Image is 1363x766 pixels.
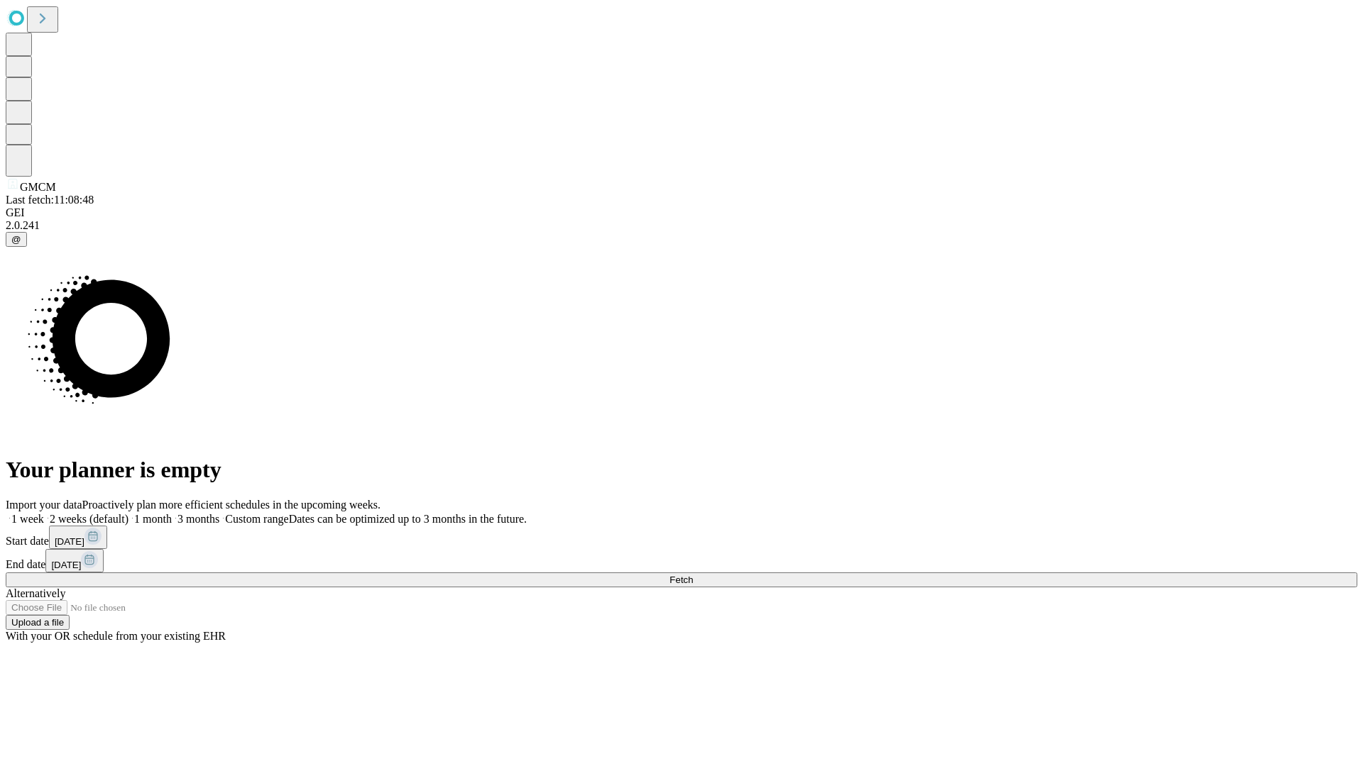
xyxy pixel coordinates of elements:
[669,574,693,585] span: Fetch
[20,181,56,193] span: GMCM
[6,219,1357,232] div: 2.0.241
[6,457,1357,483] h1: Your planner is empty
[6,232,27,247] button: @
[6,549,1357,572] div: End date
[50,513,128,525] span: 2 weeks (default)
[177,513,219,525] span: 3 months
[6,630,226,642] span: With your OR schedule from your existing EHR
[6,206,1357,219] div: GEI
[289,513,527,525] span: Dates can be optimized up to 3 months in the future.
[11,234,21,245] span: @
[51,560,81,570] span: [DATE]
[45,549,104,572] button: [DATE]
[6,194,94,206] span: Last fetch: 11:08:48
[6,526,1357,549] div: Start date
[134,513,172,525] span: 1 month
[11,513,44,525] span: 1 week
[6,499,82,511] span: Import your data
[6,587,65,599] span: Alternatively
[6,572,1357,587] button: Fetch
[225,513,288,525] span: Custom range
[6,615,70,630] button: Upload a file
[49,526,107,549] button: [DATE]
[82,499,381,511] span: Proactively plan more efficient schedules in the upcoming weeks.
[55,536,84,547] span: [DATE]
